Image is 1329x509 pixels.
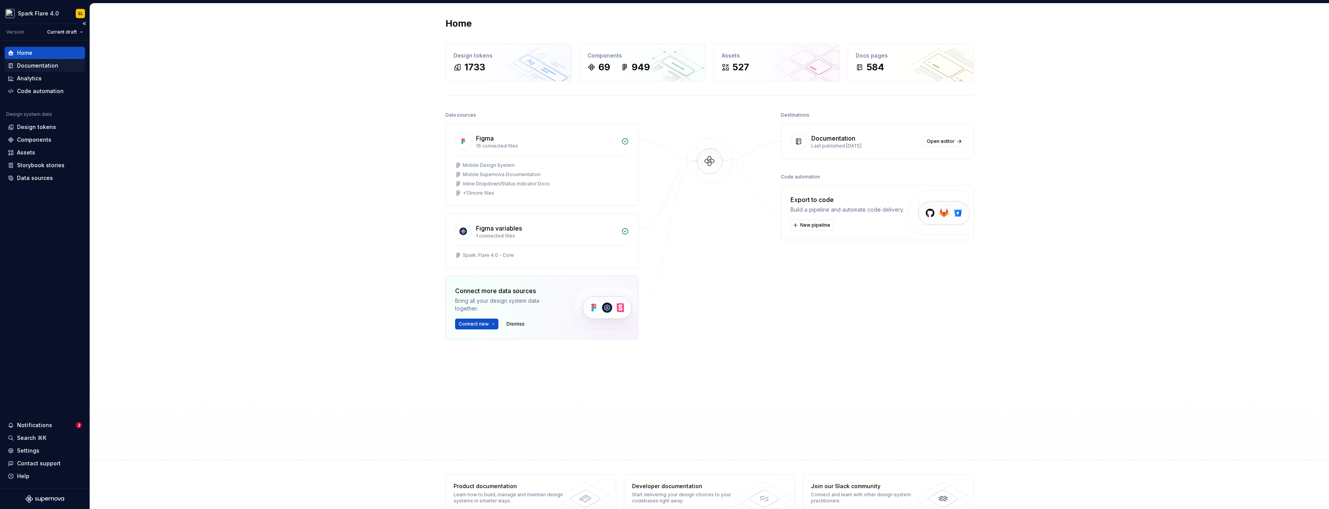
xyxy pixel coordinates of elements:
[632,492,744,504] div: Start delivering your design choices to your codebases right away.
[5,457,85,470] button: Contact support
[632,482,744,490] div: Developer documentation
[722,52,832,59] div: Assets
[811,482,923,490] div: Join our Slack community
[5,470,85,482] button: Help
[17,460,61,467] div: Contact support
[790,220,834,231] button: New pipeline
[927,138,955,144] span: Open editor
[455,319,498,329] button: Connect new
[856,52,966,59] div: Docs pages
[506,321,525,327] span: Dismiss
[732,61,749,73] div: 527
[17,161,65,169] div: Storybook stories
[476,224,522,233] div: Figma variables
[5,419,85,431] button: Notifications2
[463,162,515,168] div: Mobile Design System
[445,44,572,81] a: Design tokens1733
[632,61,650,73] div: 949
[580,44,706,81] a: Components69949
[47,29,77,35] span: Current draft
[17,174,53,182] div: Data sources
[588,52,698,59] div: Components
[17,434,46,442] div: Search ⌘K
[17,149,35,156] div: Assets
[5,9,15,18] img: d6852e8b-7cd7-4438-8c0d-f5a8efe2c281.png
[5,85,85,97] a: Code automation
[5,432,85,444] button: Search ⌘K
[5,59,85,72] a: Documentation
[445,214,639,268] a: Figma variables1 connected filesSpark: Flare 4.0 - Core
[6,111,52,117] div: Design system data
[5,146,85,159] a: Assets
[459,321,489,327] span: Connect new
[455,297,559,312] div: Bring all your design system data together.
[17,447,39,455] div: Settings
[5,72,85,85] a: Analytics
[781,171,820,182] div: Code automation
[17,62,58,70] div: Documentation
[79,18,90,29] button: Collapse sidebar
[17,472,29,480] div: Help
[2,5,88,22] button: Spark Flare 4.0SL
[811,492,923,504] div: Connect and learn with other design system practitioners.
[923,136,964,147] a: Open editor
[78,10,83,17] div: SL
[781,110,809,120] div: Destinations
[17,49,32,57] div: Home
[464,61,485,73] div: 1733
[17,136,51,144] div: Components
[790,206,904,214] div: Build a pipeline and automate code delivery.
[5,47,85,59] a: Home
[5,134,85,146] a: Components
[476,134,494,143] div: Figma
[17,75,42,82] div: Analytics
[848,44,974,81] a: Docs pages584
[503,319,528,329] button: Dismiss
[17,87,64,95] div: Code automation
[790,195,904,204] div: Export to code
[811,134,855,143] div: Documentation
[598,61,610,73] div: 69
[463,171,540,178] div: Mobile Supernova Documentation
[714,44,840,81] a: Assets527
[445,17,472,30] h2: Home
[455,286,559,295] div: Connect more data sources
[463,190,494,196] div: + 13 more files
[476,233,617,239] div: 1 connected files
[445,110,476,120] div: Data sources
[454,492,566,504] div: Learn how to build, manage and maintain design systems in smarter ways.
[800,222,830,228] span: New pipeline
[25,495,64,503] svg: Supernova Logo
[811,143,919,149] div: Last published [DATE]
[76,422,82,428] span: 2
[454,482,566,490] div: Product documentation
[5,159,85,171] a: Storybook stories
[5,121,85,133] a: Design tokens
[6,29,24,35] div: Version
[445,124,639,206] a: Figma16 connected filesMobile Design SystemMobile Supernova DocumentationInline Dropdown/Status I...
[463,252,514,258] div: Spark: Flare 4.0 - Core
[454,52,564,59] div: Design tokens
[463,181,550,187] div: Inline Dropdown/Status Indicator Docs
[17,421,52,429] div: Notifications
[867,61,884,73] div: 584
[17,123,56,131] div: Design tokens
[476,143,617,149] div: 16 connected files
[5,172,85,184] a: Data sources
[44,27,87,37] button: Current draft
[18,10,59,17] div: Spark Flare 4.0
[5,445,85,457] a: Settings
